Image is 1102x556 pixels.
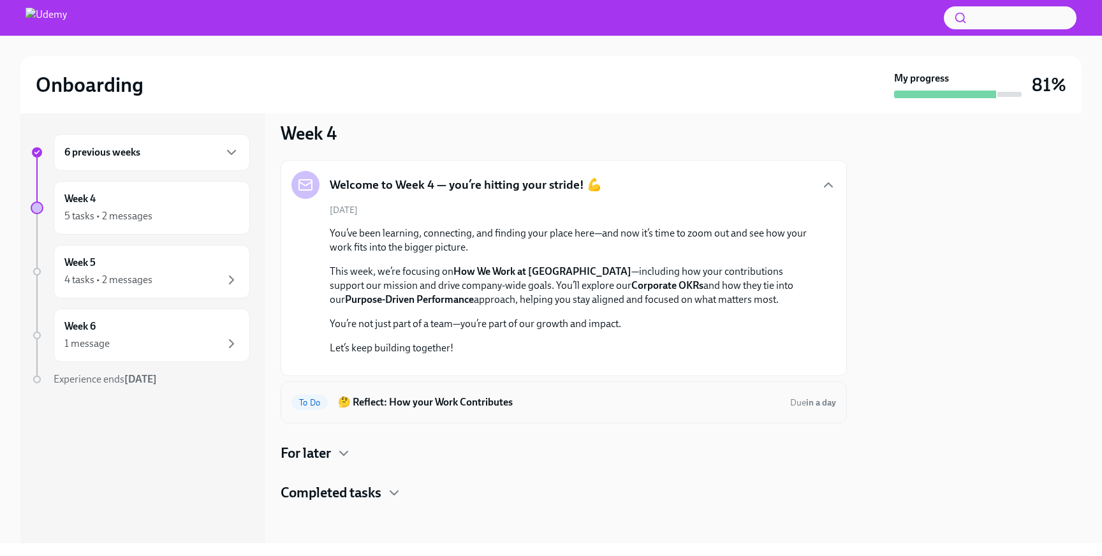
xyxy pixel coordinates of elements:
div: 6 previous weeks [54,134,250,171]
p: You’re not just part of a team—you’re part of our growth and impact. [330,317,816,331]
strong: Corporate OKRs [631,279,703,291]
div: 5 tasks • 2 messages [64,209,152,223]
div: 4 tasks • 2 messages [64,273,152,287]
strong: [DATE] [124,373,157,385]
strong: How We Work at [GEOGRAPHIC_DATA] [453,265,631,277]
h4: For later [281,444,331,463]
p: Let’s keep building together! [330,341,816,355]
strong: in a day [806,397,836,408]
span: September 6th, 2025 10:00 [790,397,836,409]
h3: 81% [1032,73,1066,96]
a: To Do🤔 Reflect: How your Work ContributesDuein a day [291,392,836,413]
div: Completed tasks [281,483,847,502]
h6: 6 previous weeks [64,145,140,159]
strong: My progress [894,71,949,85]
div: 1 message [64,337,110,351]
p: This week, we’re focusing on —including how your contributions support our mission and drive comp... [330,265,816,307]
a: Week 61 message [31,309,250,362]
img: Udemy [26,8,67,28]
a: Week 45 tasks • 2 messages [31,181,250,235]
h3: Week 4 [281,122,337,145]
p: You’ve been learning, connecting, and finding your place here—and now it’s time to zoom out and s... [330,226,816,254]
span: Due [790,397,836,408]
h4: Completed tasks [281,483,381,502]
span: [DATE] [330,204,358,216]
span: To Do [291,398,328,407]
h6: Week 5 [64,256,96,270]
h5: Welcome to Week 4 — you’re hitting your stride! 💪 [330,177,602,193]
div: For later [281,444,847,463]
span: Experience ends [54,373,157,385]
strong: Purpose-Driven Performance [345,293,474,305]
h2: Onboarding [36,72,143,98]
h6: Week 6 [64,319,96,333]
h6: Week 4 [64,192,96,206]
a: Week 54 tasks • 2 messages [31,245,250,298]
h6: 🤔 Reflect: How your Work Contributes [338,395,780,409]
